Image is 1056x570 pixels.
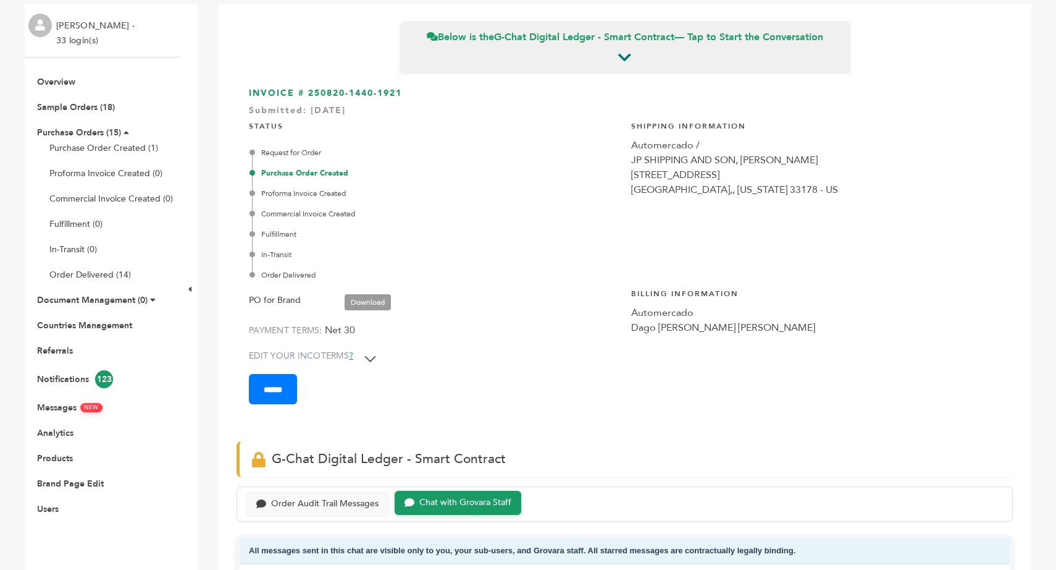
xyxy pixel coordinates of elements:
[37,478,104,490] a: Brand Page Edit
[37,402,103,414] a: MessagesNEW
[631,112,1001,138] h4: Shipping Information
[37,373,113,385] a: Notifications123
[249,325,322,336] label: PAYMENT TERMS:
[252,208,619,219] div: Commercial Invoice Created
[49,218,103,230] a: Fulfillment (0)
[631,305,1001,320] div: Automercado
[240,537,1010,565] div: All messages sent in this chat are visible only to you, your sub-users, and Grovara staff. All st...
[427,30,823,44] span: Below is the — Tap to Start the Conversation
[349,350,353,362] a: ?
[272,450,506,468] span: G-Chat Digital Ledger - Smart Contract
[249,293,301,308] label: PO for Brand
[37,294,148,306] a: Document Management (0)
[37,320,132,331] a: Countries Management
[95,370,113,388] span: 123
[252,168,619,179] div: Purchase Order Created
[631,138,1001,153] div: Automercado /
[631,153,1001,168] div: JP SHIPPING AND SON, [PERSON_NAME]
[37,427,73,439] a: Analytics
[37,101,115,113] a: Sample Orders (18)
[325,323,355,337] span: Net 30
[37,345,73,357] a: Referrals
[56,19,138,48] li: [PERSON_NAME] - 33 login(s)
[80,403,103,412] span: NEW
[37,503,59,515] a: Users
[249,112,619,138] h4: STATUS
[37,127,121,138] a: Purchase Orders (15)
[249,350,353,362] label: EDIT YOUR INCOTERMS
[49,269,131,281] a: Order Delivered (14)
[49,244,97,255] a: In-Transit (0)
[252,229,619,240] div: Fulfillment
[631,320,1001,335] div: Dago [PERSON_NAME] [PERSON_NAME]
[631,182,1001,197] div: [GEOGRAPHIC_DATA],, [US_STATE] 33178 - US
[252,188,619,199] div: Proforma Invoice Created
[345,294,391,310] a: Download
[37,76,75,88] a: Overview
[252,249,619,260] div: In-Transit
[419,498,511,508] div: Chat with Grovara Staff
[49,193,173,205] a: Commercial Invoice Created (0)
[28,14,52,37] img: profile.png
[494,30,674,44] strong: G-Chat Digital Ledger - Smart Contract
[631,168,1001,182] div: [STREET_ADDRESS]
[252,270,619,281] div: Order Delivered
[271,499,379,509] div: Order Audit Trail Messages
[249,87,1000,100] h3: INVOICE # 250820-1440-1921
[631,279,1001,305] h4: Billing Information
[49,142,158,154] a: Purchase Order Created (1)
[49,168,162,179] a: Proforma Invoice Created (0)
[252,147,619,158] div: Request for Order
[37,453,73,464] a: Products
[249,104,1000,123] div: Submitted: [DATE]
